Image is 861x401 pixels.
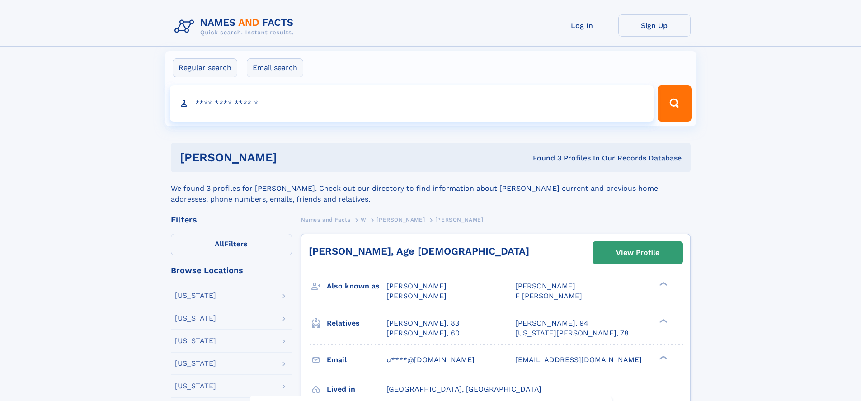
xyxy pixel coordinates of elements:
div: View Profile [616,242,659,263]
div: Browse Locations [171,266,292,274]
span: [PERSON_NAME] [435,217,484,223]
div: ❯ [657,281,668,287]
span: All [215,240,224,248]
input: search input [170,85,654,122]
span: [GEOGRAPHIC_DATA], [GEOGRAPHIC_DATA] [386,385,541,393]
div: [US_STATE] [175,292,216,299]
span: F [PERSON_NAME] [515,292,582,300]
label: Email search [247,58,303,77]
div: [US_STATE] [175,360,216,367]
a: W [361,214,367,225]
h3: Relatives [327,316,386,331]
a: [PERSON_NAME], 83 [386,318,459,328]
div: ❯ [657,318,668,324]
div: Filters [171,216,292,224]
span: [PERSON_NAME] [386,292,447,300]
span: W [361,217,367,223]
div: Found 3 Profiles In Our Records Database [405,153,682,163]
div: [US_STATE] [175,337,216,344]
a: Log In [546,14,618,37]
span: [PERSON_NAME] [376,217,425,223]
div: ❯ [657,354,668,360]
img: Logo Names and Facts [171,14,301,39]
a: [PERSON_NAME], 94 [515,318,588,328]
a: Names and Facts [301,214,351,225]
a: [US_STATE][PERSON_NAME], 78 [515,328,629,338]
a: [PERSON_NAME] [376,214,425,225]
h1: [PERSON_NAME] [180,152,405,163]
a: View Profile [593,242,682,264]
span: [PERSON_NAME] [386,282,447,290]
h3: Also known as [327,278,386,294]
button: Search Button [658,85,691,122]
a: [PERSON_NAME], Age [DEMOGRAPHIC_DATA] [309,245,529,257]
label: Regular search [173,58,237,77]
div: We found 3 profiles for [PERSON_NAME]. Check out our directory to find information about [PERSON_... [171,172,691,205]
h3: Email [327,352,386,368]
h3: Lived in [327,382,386,397]
a: [PERSON_NAME], 60 [386,328,460,338]
span: [EMAIL_ADDRESS][DOMAIN_NAME] [515,355,642,364]
span: [PERSON_NAME] [515,282,575,290]
a: Sign Up [618,14,691,37]
div: [US_STATE] [175,382,216,390]
label: Filters [171,234,292,255]
div: [US_STATE] [175,315,216,322]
